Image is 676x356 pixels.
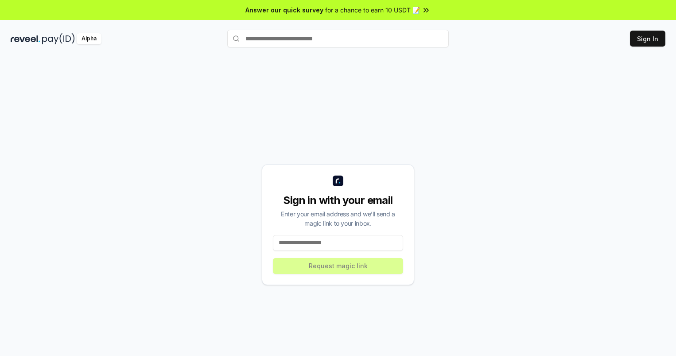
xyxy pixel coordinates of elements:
div: Sign in with your email [273,193,403,207]
div: Alpha [77,33,101,44]
span: for a chance to earn 10 USDT 📝 [325,5,420,15]
img: reveel_dark [11,33,40,44]
div: Enter your email address and we’ll send a magic link to your inbox. [273,209,403,228]
img: pay_id [42,33,75,44]
span: Answer our quick survey [245,5,323,15]
button: Sign In [630,31,665,47]
img: logo_small [333,176,343,186]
